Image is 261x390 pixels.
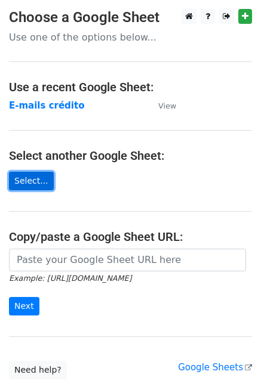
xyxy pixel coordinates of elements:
[9,31,252,44] p: Use one of the options below...
[201,333,261,390] iframe: Chat Widget
[201,333,261,390] div: Widget de chat
[9,274,131,283] small: Example: [URL][DOMAIN_NAME]
[178,362,252,373] a: Google Sheets
[9,9,252,26] h3: Choose a Google Sheet
[9,100,84,111] a: E-mails crédito
[9,80,252,94] h4: Use a recent Google Sheet:
[9,148,252,163] h4: Select another Google Sheet:
[9,361,67,379] a: Need help?
[158,101,176,110] small: View
[9,249,246,271] input: Paste your Google Sheet URL here
[9,172,54,190] a: Select...
[9,230,252,244] h4: Copy/paste a Google Sheet URL:
[9,297,39,315] input: Next
[146,100,176,111] a: View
